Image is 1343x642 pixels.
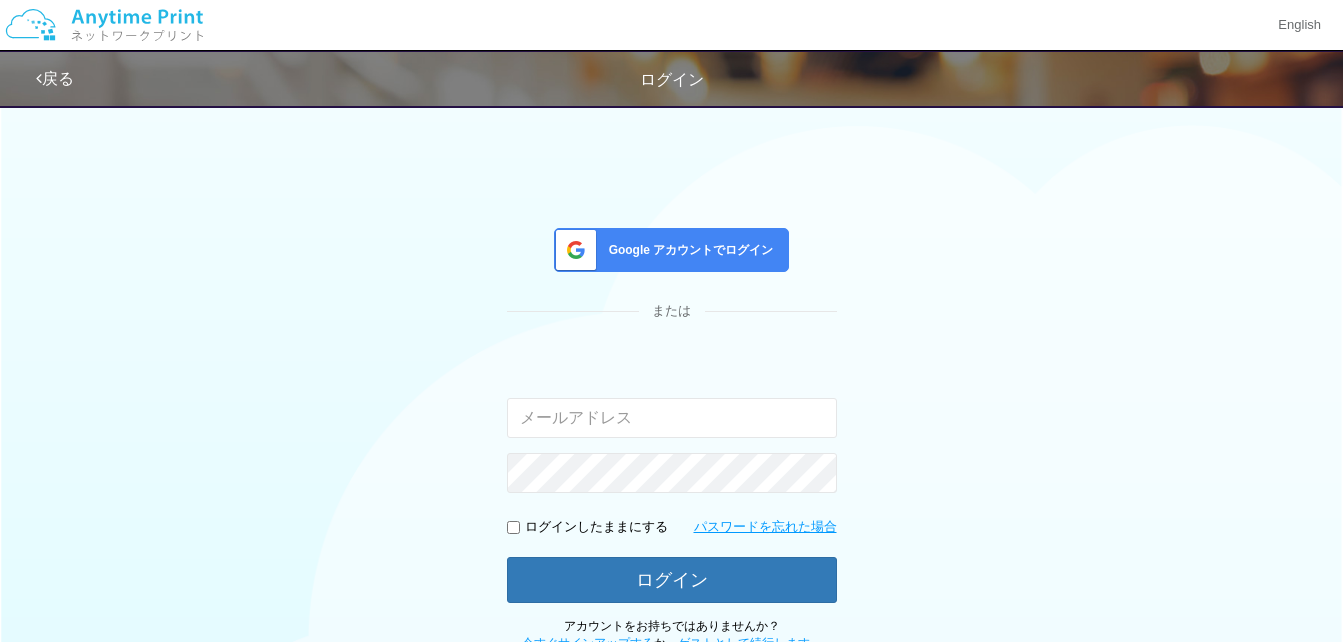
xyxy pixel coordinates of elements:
[36,70,74,87] a: 戻る
[601,242,774,259] span: Google アカウントでログイン
[507,302,837,321] div: または
[507,398,837,438] input: メールアドレス
[507,557,837,603] button: ログイン
[694,518,837,537] a: パスワードを忘れた場合
[640,71,704,88] span: ログイン
[525,518,668,537] p: ログインしたままにする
